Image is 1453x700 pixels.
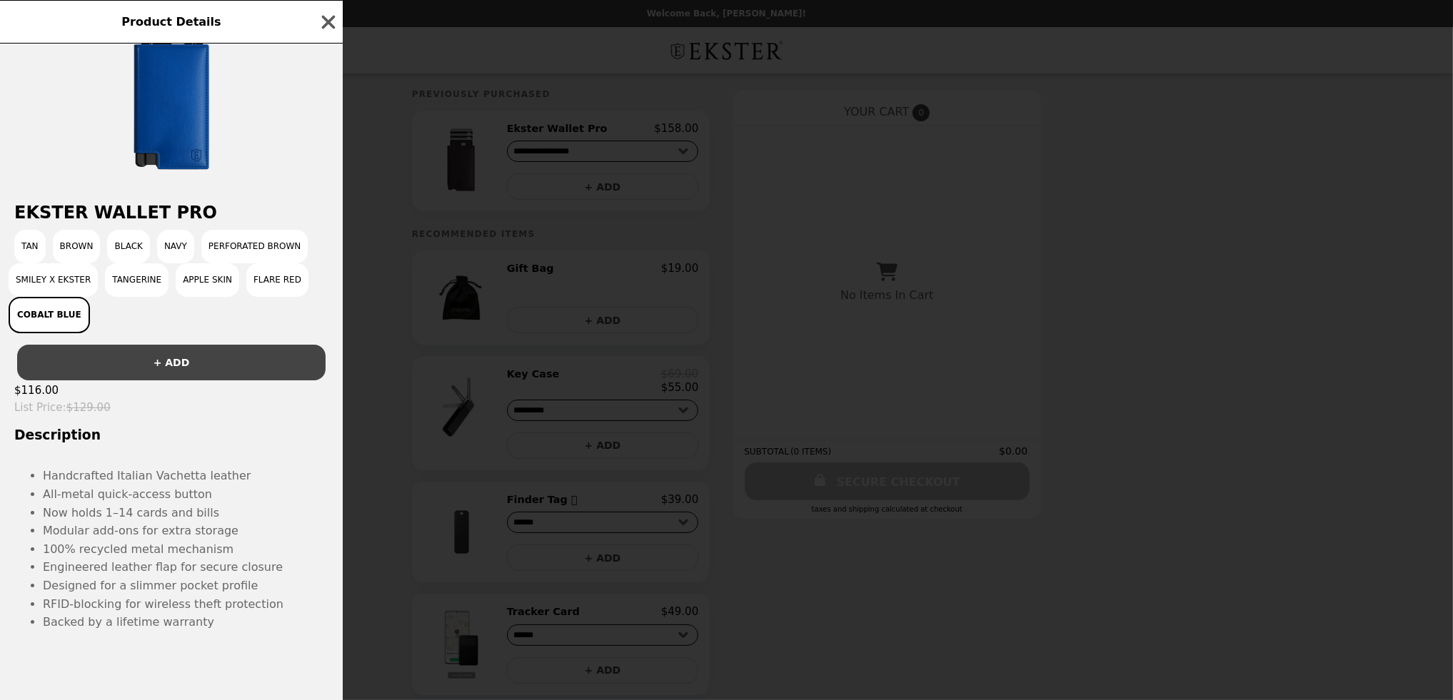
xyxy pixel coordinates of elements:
li: Modular add-ons for extra storage [43,522,328,540]
button: Perforated Brown [201,230,308,263]
button: Smiley x Ekster [9,263,98,297]
li: RFID-blocking for wireless theft protection [43,595,328,614]
span: $129.00 [66,401,111,414]
button: Navy [157,230,194,263]
button: Brown [53,230,101,263]
button: + ADD [17,345,326,380]
li: Engineered leather flap for secure closure [43,558,328,577]
button: Apple Skin [176,263,239,297]
li: Designed for a slimmer pocket profile [43,577,328,595]
button: Flare Red [246,263,308,297]
button: Black [107,230,149,263]
button: Tan [14,230,46,263]
button: Cobalt Blue [9,297,90,333]
button: Tangerine [105,263,169,297]
li: Handcrafted Italian Vachetta leather [43,467,328,485]
span: Product Details [121,15,221,29]
li: 100% recycled metal mechanism [43,540,328,559]
li: Backed by a lifetime warranty [43,613,328,631]
li: All-metal quick-access button [43,485,328,504]
li: Now holds 1–14 cards and bills [43,504,328,522]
